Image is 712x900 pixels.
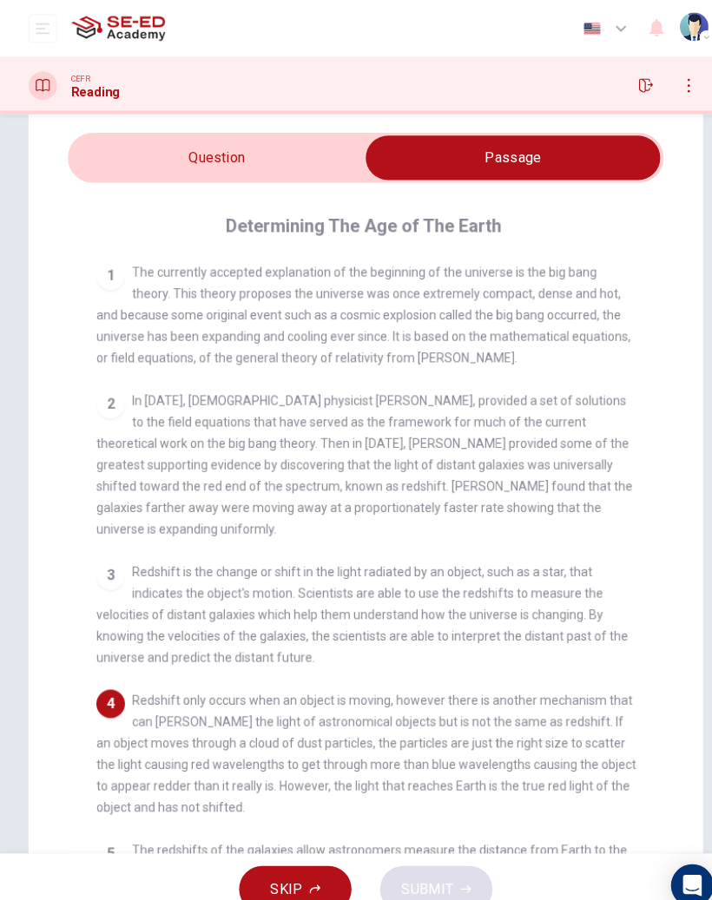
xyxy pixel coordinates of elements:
[94,549,611,647] span: Redshift is the change or shift in the light radiated by an object, such as a star, that indicate...
[94,254,122,282] div: 1
[94,674,619,792] span: Redshift only occurs when an object is moving, however there is another mechanism that can [PERSO...
[28,14,56,42] button: open mobile menu
[94,817,122,844] div: 5
[94,546,122,574] div: 3
[69,70,88,82] span: CEFR
[94,258,614,355] span: The currently accepted explanation of the beginning of the universe is the big bang theory. This ...
[69,10,161,45] img: SE-ED Academy logo
[220,206,488,233] h4: Determining The Age of The Earth
[565,22,587,35] img: en
[653,841,695,883] div: Open Intercom Messenger
[263,853,294,877] span: SKIP
[233,843,342,888] button: SKIP
[94,383,616,522] span: In [DATE], [DEMOGRAPHIC_DATA] physicist [PERSON_NAME], provided a set of solutions to the field e...
[94,671,122,699] div: 4
[662,12,689,40] img: Profile picture
[94,379,122,407] div: 2
[69,82,117,96] h1: Reading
